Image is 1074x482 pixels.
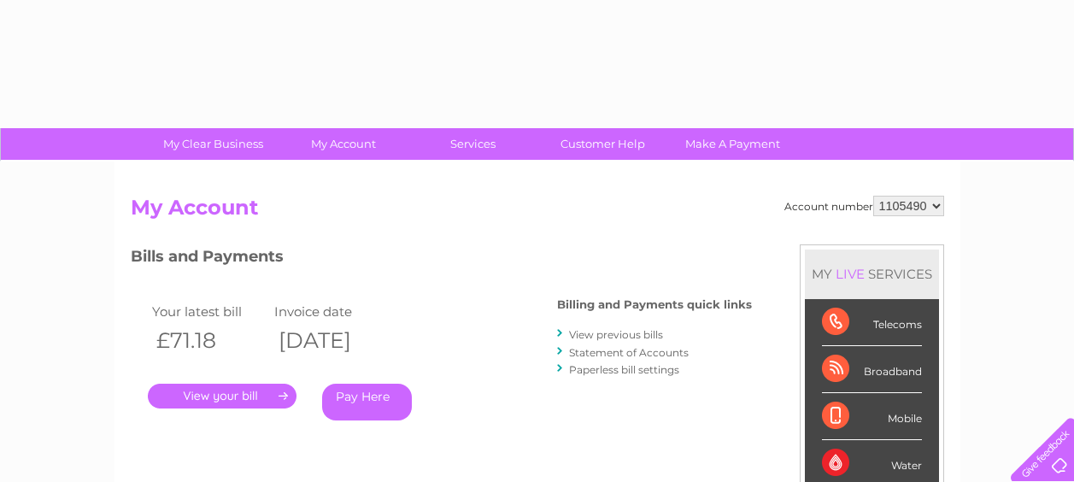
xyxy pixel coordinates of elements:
th: [DATE] [270,323,393,358]
a: View previous bills [569,328,663,341]
a: Customer Help [532,128,673,160]
a: Statement of Accounts [569,346,689,359]
th: £71.18 [148,323,271,358]
a: Make A Payment [662,128,803,160]
a: . [148,384,296,409]
h2: My Account [131,196,944,228]
div: Account number [784,196,944,216]
div: Telecoms [822,299,922,346]
h4: Billing and Payments quick links [557,298,752,311]
a: My Clear Business [143,128,284,160]
a: Paperless bill settings [569,363,679,376]
a: My Account [273,128,414,160]
div: LIVE [832,266,868,282]
div: Mobile [822,393,922,440]
td: Invoice date [270,300,393,323]
td: Your latest bill [148,300,271,323]
div: MY SERVICES [805,250,939,298]
div: Broadband [822,346,922,393]
h3: Bills and Payments [131,244,752,274]
a: Services [402,128,543,160]
a: Pay Here [322,384,412,420]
